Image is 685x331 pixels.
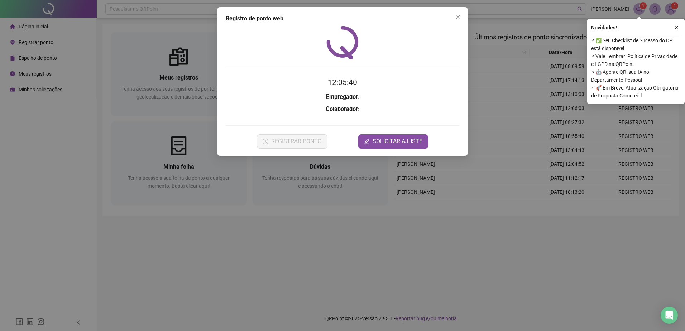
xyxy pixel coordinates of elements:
span: close [455,14,461,20]
span: Novidades ! [591,24,617,32]
div: Registro de ponto web [226,14,459,23]
button: Close [452,11,464,23]
h3: : [226,92,459,102]
strong: Empregador [326,93,358,100]
div: Open Intercom Messenger [661,307,678,324]
span: ⚬ Vale Lembrar: Política de Privacidade e LGPD na QRPoint [591,52,681,68]
time: 12:05:40 [328,78,357,87]
button: REGISTRAR PONTO [257,134,327,149]
img: QRPoint [326,26,359,59]
strong: Colaborador [326,106,358,112]
h3: : [226,105,459,114]
span: ⚬ 🚀 Em Breve, Atualização Obrigatória de Proposta Comercial [591,84,681,100]
span: ⚬ 🤖 Agente QR: sua IA no Departamento Pessoal [591,68,681,84]
span: close [674,25,679,30]
button: editSOLICITAR AJUSTE [358,134,428,149]
span: ⚬ ✅ Seu Checklist de Sucesso do DP está disponível [591,37,681,52]
span: SOLICITAR AJUSTE [373,137,422,146]
span: edit [364,139,370,144]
